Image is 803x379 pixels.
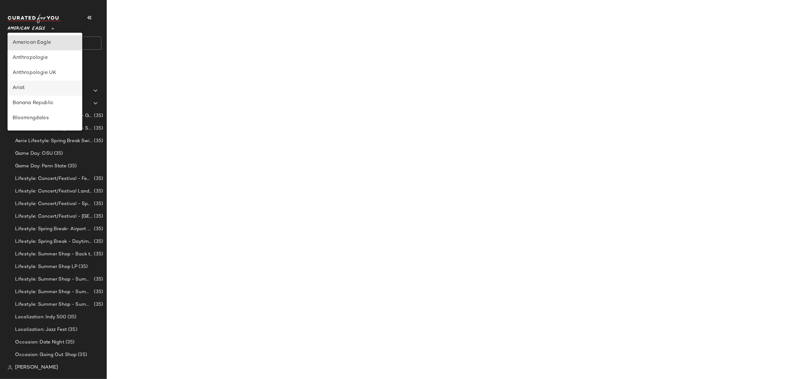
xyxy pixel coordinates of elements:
[15,301,93,308] span: Lifestyle: Summer Shop - Summer Study Sessions
[13,54,77,62] div: Anthropologie
[13,99,77,107] div: Banana Republic
[67,326,77,333] span: (35)
[15,276,93,283] span: Lifestyle: Summer Shop - Summer Abroad
[15,326,67,333] span: Localization: Jazz Fest
[15,163,67,170] span: Game Day: Penn State
[93,200,103,208] span: (35)
[15,137,93,145] span: Aerie Lifestyle: Spring Break Swimsuits Landing Page
[93,137,103,145] span: (35)
[8,365,13,370] img: svg%3e
[13,84,77,92] div: Ariat
[13,69,77,77] div: Anthropologie UK
[53,150,63,157] span: (35)
[15,364,58,371] span: [PERSON_NAME]
[13,114,77,122] div: Bloomingdales
[93,251,103,258] span: (35)
[13,39,77,47] div: American Eagle
[15,213,93,220] span: Lifestyle: Concert/Festival - [GEOGRAPHIC_DATA]
[15,263,78,270] span: Lifestyle: Summer Shop LP
[93,112,103,120] span: (35)
[93,226,103,233] span: (35)
[13,130,77,137] div: Candidates: Revolve Clone
[15,150,53,157] span: Game Day: OSU
[93,238,103,245] span: (35)
[15,251,93,258] span: Lifestyle: Summer Shop - Back to School Essentials
[93,188,103,195] span: (35)
[15,188,93,195] span: Lifestyle: Concert/Festival Landing Page
[8,33,82,131] div: undefined-list
[93,301,103,308] span: (35)
[93,125,103,132] span: (35)
[8,21,45,33] span: American Eagle
[8,14,61,23] img: cfy_white_logo.C9jOOHJF.svg
[78,263,88,270] span: (35)
[93,288,103,296] span: (35)
[15,238,93,245] span: Lifestyle: Spring Break - Daytime Casual
[66,314,77,321] span: (35)
[15,339,64,346] span: Occasion: Date Night
[93,276,103,283] span: (35)
[93,213,103,220] span: (35)
[77,351,87,359] span: (35)
[15,175,93,182] span: Lifestyle: Concert/Festival - Femme
[93,175,103,182] span: (35)
[15,200,93,208] span: Lifestyle: Concert/Festival - Sporty
[15,288,93,296] span: Lifestyle: Summer Shop - Summer Internship
[64,339,75,346] span: (35)
[15,314,66,321] span: Localization: Indy 500
[15,351,77,359] span: Occasion: Going Out Shop
[15,226,93,233] span: Lifestyle: Spring Break- Airport Style
[67,163,77,170] span: (35)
